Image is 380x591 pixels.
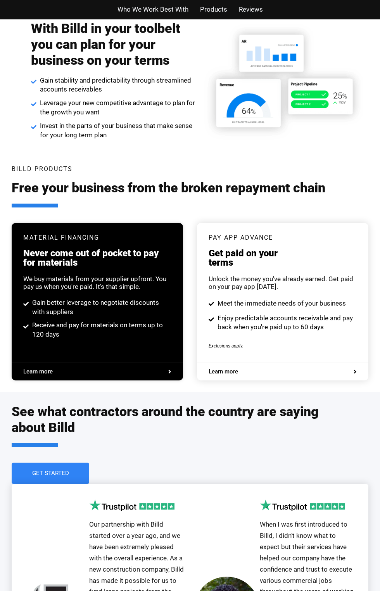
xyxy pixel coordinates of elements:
span: Leverage your new competitive advantage to plan for the growth you want [38,98,195,117]
a: Get Started [12,463,89,484]
span: Get Started [32,470,69,476]
h3: Never come out of pocket to pay for materials [23,249,171,267]
span: Invest in the parts of your business that make sense for your long term plan [38,121,195,140]
a: Products [200,4,227,15]
h3: Billd Products [12,166,73,172]
span: Learn more [23,369,53,375]
a: Who We Work Best With [117,4,188,15]
span: Exclusions apply. [209,343,244,349]
a: Reviews [239,4,263,15]
h2: With Billd in your toolbelt you can plan for your business on your terms [31,21,195,68]
span: Gain stability and predictability through streamlined accounts receivables [38,76,195,95]
span: Meet the immediate needs of your business [216,299,346,308]
h3: Get paid on your terms [209,249,357,267]
span: Learn more [209,369,238,375]
h2: Free your business from the broken repayment chain [12,180,325,207]
h3: pay app advance [209,235,357,241]
span: Receive and pay for materials on terms up to 120 days [30,321,171,339]
a: Learn more [209,369,357,375]
h2: See what contractors around the country are saying about Billd [12,404,353,447]
span: Gain better leverage to negotiate discounts with suppliers [30,298,171,317]
a: Learn more [23,369,171,375]
span: Enjoy predictable accounts receivable and pay back when you're paid up to 60 days [216,314,357,332]
h3: Material Financing [23,235,171,241]
div: We buy materials from your supplier upfront. You pay us when you're paid. It's that simple. [23,275,171,290]
div: Unlock the money you've already earned. Get paid on your pay app [DATE]. [209,275,357,290]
